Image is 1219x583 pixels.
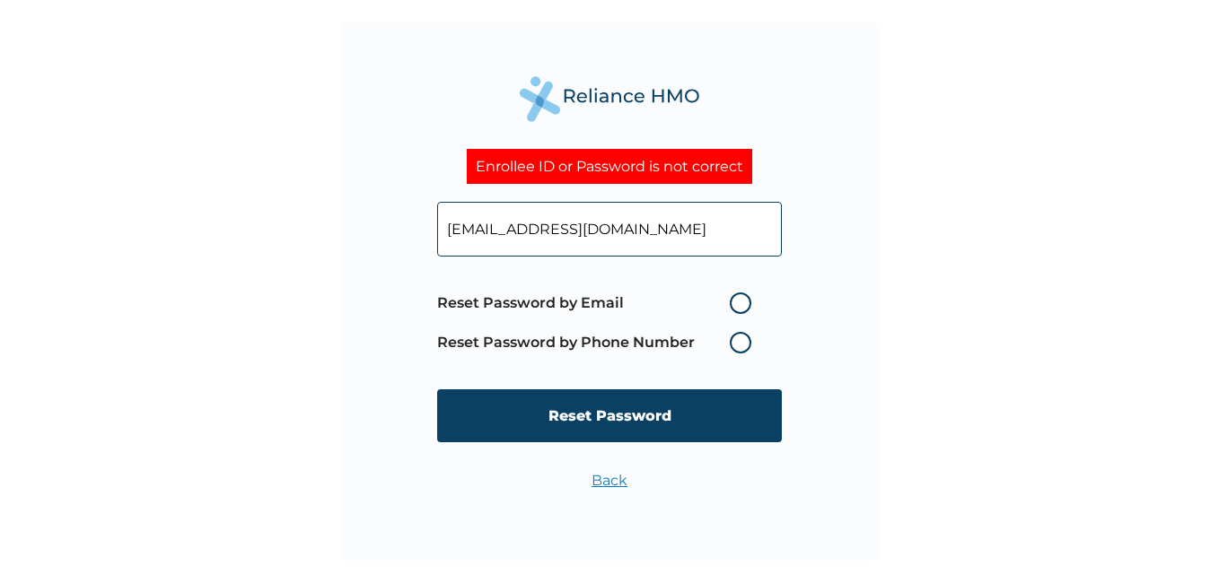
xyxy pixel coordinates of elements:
[592,472,627,489] a: Back
[437,202,782,257] input: Your Enrollee ID or Email Address
[467,149,752,184] div: Enrollee ID or Password is not correct
[437,389,782,442] input: Reset Password
[437,283,760,362] span: Password reset method
[437,292,760,314] label: Reset Password by Email
[520,76,699,122] img: Reliance Health's Logo
[437,332,760,353] label: Reset Password by Phone Number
